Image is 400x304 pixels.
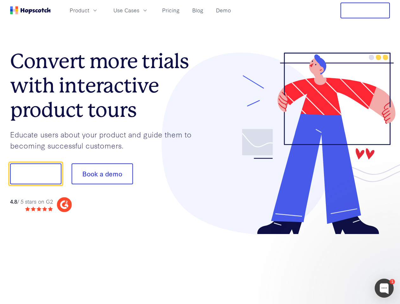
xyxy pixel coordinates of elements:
button: Use Cases [110,5,152,16]
span: Product [70,6,89,14]
a: Demo [213,5,233,16]
a: Blog [190,5,206,16]
button: Free Trial [340,3,390,18]
button: Show me! [10,163,61,184]
h1: Convert more trials with interactive product tours [10,49,200,122]
button: Book a demo [72,163,133,184]
span: Use Cases [113,6,139,14]
div: / 5 stars on G2 [10,198,53,206]
strong: 4.8 [10,198,17,205]
p: Educate users about your product and guide them to becoming successful customers. [10,129,200,151]
div: 1 [390,279,395,284]
a: Pricing [160,5,182,16]
button: Product [66,5,102,16]
a: Home [10,6,51,14]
